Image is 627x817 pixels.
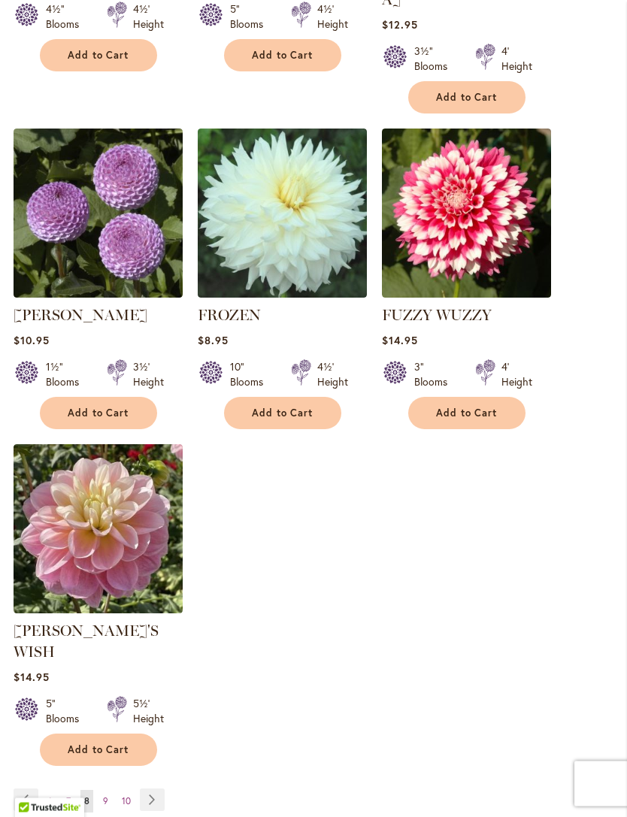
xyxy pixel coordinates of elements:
button: Add to Cart [224,398,341,430]
div: 4½" Blooms [46,2,89,32]
span: 8 [84,796,89,807]
button: Add to Cart [40,398,157,430]
a: [PERSON_NAME] [14,307,147,325]
a: FUZZY WUZZY [382,307,492,325]
button: Add to Cart [408,398,526,430]
span: Add to Cart [436,407,498,420]
span: $12.95 [382,18,418,32]
div: 4½' Height [317,2,348,32]
img: FUZZY WUZZY [382,129,551,298]
div: 5" Blooms [46,697,89,727]
span: Add to Cart [68,50,129,62]
a: FRANK HOLMES [14,287,183,301]
span: Add to Cart [252,50,313,62]
span: Add to Cart [68,744,129,757]
div: 3½" Blooms [414,44,457,74]
a: [PERSON_NAME]'S WISH [14,622,159,661]
a: 10 [118,791,135,813]
button: Add to Cart [224,40,341,72]
a: 9 [99,791,112,813]
a: Gabbie's Wish [14,603,183,617]
a: FROZEN [198,307,261,325]
img: Frozen [198,129,367,298]
span: 7 [66,796,71,807]
div: 1½" Blooms [46,360,89,390]
a: 7 [62,791,74,813]
button: Add to Cart [408,82,526,114]
div: 4½' Height [317,360,348,390]
span: 10 [122,796,131,807]
a: FUZZY WUZZY [382,287,551,301]
span: $10.95 [14,334,50,348]
span: Add to Cart [436,92,498,104]
a: Frozen [198,287,367,301]
span: $14.95 [382,334,418,348]
button: Add to Cart [40,40,157,72]
div: 4½' Height [133,2,164,32]
span: $8.95 [198,334,229,348]
span: Add to Cart [252,407,313,420]
span: 9 [103,796,108,807]
img: FRANK HOLMES [14,129,183,298]
iframe: Launch Accessibility Center [11,764,53,806]
span: $14.95 [14,670,50,685]
div: 3½' Height [133,360,164,390]
img: Gabbie's Wish [14,445,183,614]
div: 4' Height [501,360,532,390]
button: Add to Cart [40,734,157,767]
div: 5½' Height [133,697,164,727]
div: 4' Height [501,44,532,74]
div: 10" Blooms [230,360,273,390]
div: 3" Blooms [414,360,457,390]
span: Add to Cart [68,407,129,420]
div: 5" Blooms [230,2,273,32]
